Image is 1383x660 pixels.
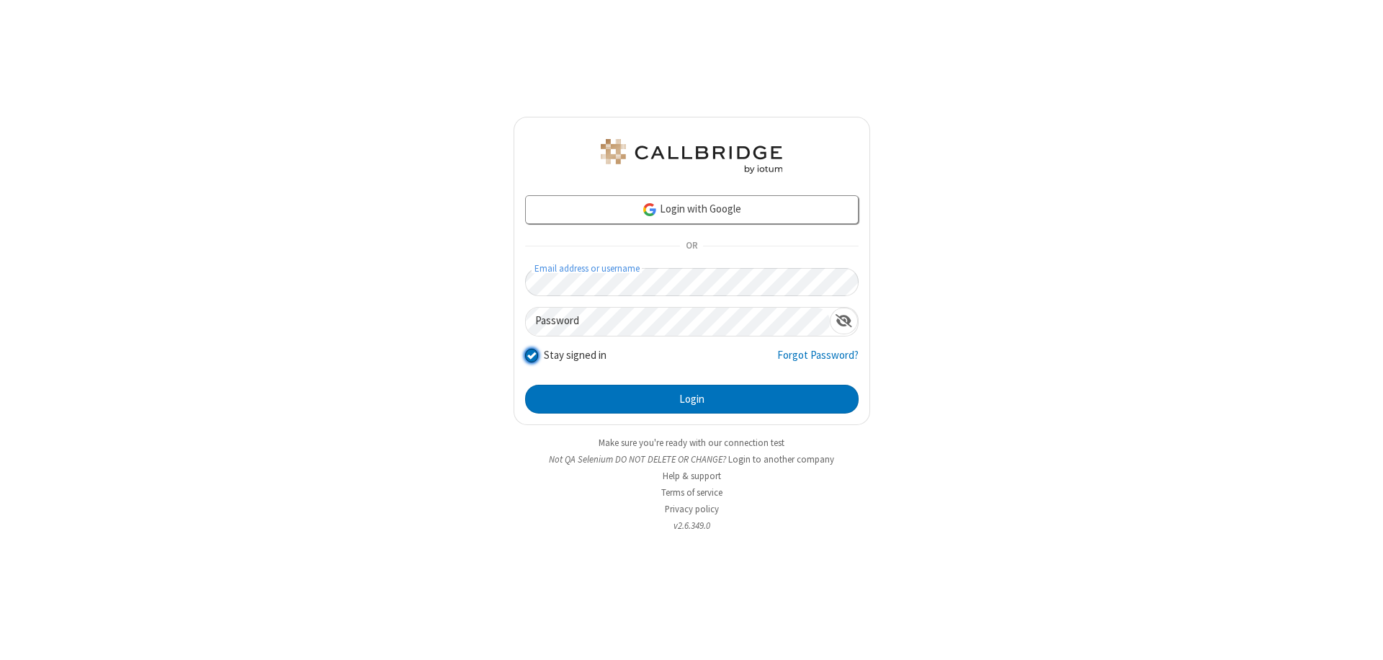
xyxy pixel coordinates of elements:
li: Not QA Selenium DO NOT DELETE OR CHANGE? [514,452,870,466]
div: Show password [830,308,858,334]
button: Login to another company [728,452,834,466]
a: Privacy policy [665,503,719,515]
input: Email address or username [525,268,859,296]
a: Make sure you're ready with our connection test [599,437,784,449]
img: google-icon.png [642,202,658,218]
a: Forgot Password? [777,347,859,375]
button: Login [525,385,859,414]
label: Stay signed in [544,347,607,364]
a: Login with Google [525,195,859,224]
input: Password [526,308,830,336]
a: Help & support [663,470,721,482]
span: OR [680,236,703,257]
img: QA Selenium DO NOT DELETE OR CHANGE [598,139,785,174]
a: Terms of service [661,486,722,499]
li: v2.6.349.0 [514,519,870,532]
